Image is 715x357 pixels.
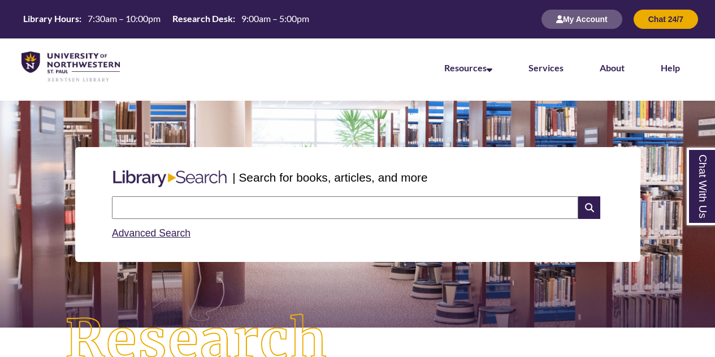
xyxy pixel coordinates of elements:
th: Library Hours: [19,12,83,25]
span: 7:30am – 10:00pm [88,13,161,24]
th: Research Desk: [168,12,237,25]
a: My Account [541,14,622,24]
a: Hours Today [19,12,314,26]
a: Chat 24/7 [634,14,698,24]
img: Libary Search [107,166,232,192]
button: Chat 24/7 [634,10,698,29]
span: 9:00am – 5:00pm [241,13,309,24]
button: My Account [541,10,622,29]
i: Search [578,196,600,219]
a: Services [528,62,564,73]
a: Help [661,62,680,73]
a: Advanced Search [112,227,190,239]
a: About [600,62,625,73]
p: | Search for books, articles, and more [232,169,427,186]
img: UNWSP Library Logo [21,51,120,83]
table: Hours Today [19,12,314,25]
a: Resources [444,62,492,73]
